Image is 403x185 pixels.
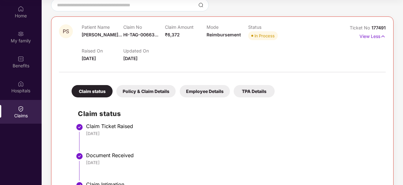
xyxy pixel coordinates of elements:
[123,56,137,61] span: [DATE]
[82,48,123,53] p: Raised On
[180,85,230,97] div: Employee Details
[198,3,203,8] img: svg+xml;base64,PHN2ZyBpZD0iU2VhcmNoLTMyeDMyIiB4bWxucz0iaHR0cDovL3d3dy53My5vcmcvMjAwMC9zdmciIHdpZH...
[123,24,165,30] p: Claim No
[18,31,24,37] img: svg+xml;base64,PHN2ZyB3aWR0aD0iMjAiIGhlaWdodD0iMjAiIHZpZXdCb3g9IjAgMCAyMCAyMCIgZmlsbD0ibm9uZSIgeG...
[371,25,386,30] span: 177491
[165,32,180,37] span: ₹6,372
[86,160,379,165] div: [DATE]
[123,48,165,53] p: Updated On
[78,108,379,119] h2: Claim status
[72,85,113,97] div: Claim status
[234,85,275,97] div: TPA Details
[86,123,379,129] div: Claim Ticket Raised
[18,56,24,62] img: svg+xml;base64,PHN2ZyBpZD0iQmVuZWZpdHMiIHhtbG5zPSJodHRwOi8vd3d3LnczLm9yZy8yMDAwL3N2ZyIgd2lkdGg9Ij...
[86,152,379,158] div: Document Received
[18,81,24,87] img: svg+xml;base64,PHN2ZyBpZD0iSG9zcGl0YWxzIiB4bWxucz0iaHR0cDovL3d3dy53My5vcmcvMjAwMC9zdmciIHdpZHRoPS...
[18,6,24,12] img: svg+xml;base64,PHN2ZyBpZD0iSG9tZSIgeG1sbnM9Imh0dHA6Ly93d3cudzMub3JnLzIwMDAvc3ZnIiB3aWR0aD0iMjAiIG...
[207,32,241,37] span: Reimbursement
[76,123,83,131] img: svg+xml;base64,PHN2ZyBpZD0iU3RlcC1Eb25lLTMyeDMyIiB4bWxucz0iaHR0cDovL3d3dy53My5vcmcvMjAwMC9zdmciIH...
[165,24,207,30] p: Claim Amount
[254,33,275,39] div: In Process
[82,32,122,37] span: [PERSON_NAME]...
[380,33,386,40] img: svg+xml;base64,PHN2ZyB4bWxucz0iaHR0cDovL3d3dy53My5vcmcvMjAwMC9zdmciIHdpZHRoPSIxNyIgaGVpZ2h0PSIxNy...
[18,106,24,112] img: svg+xml;base64,PHN2ZyBpZD0iQ2xhaW0iIHhtbG5zPSJodHRwOi8vd3d3LnczLm9yZy8yMDAwL3N2ZyIgd2lkdGg9IjIwIi...
[350,25,371,30] span: Ticket No
[116,85,176,97] div: Policy & Claim Details
[86,131,379,136] div: [DATE]
[248,24,290,30] p: Status
[207,24,248,30] p: Mode
[82,56,96,61] span: [DATE]
[76,152,83,160] img: svg+xml;base64,PHN2ZyBpZD0iU3RlcC1Eb25lLTMyeDMyIiB4bWxucz0iaHR0cDovL3d3dy53My5vcmcvMjAwMC9zdmciIH...
[82,24,123,30] p: Patient Name
[359,31,386,40] p: View Less
[63,29,69,34] span: PS
[123,32,158,37] span: HI-TAG-00663...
